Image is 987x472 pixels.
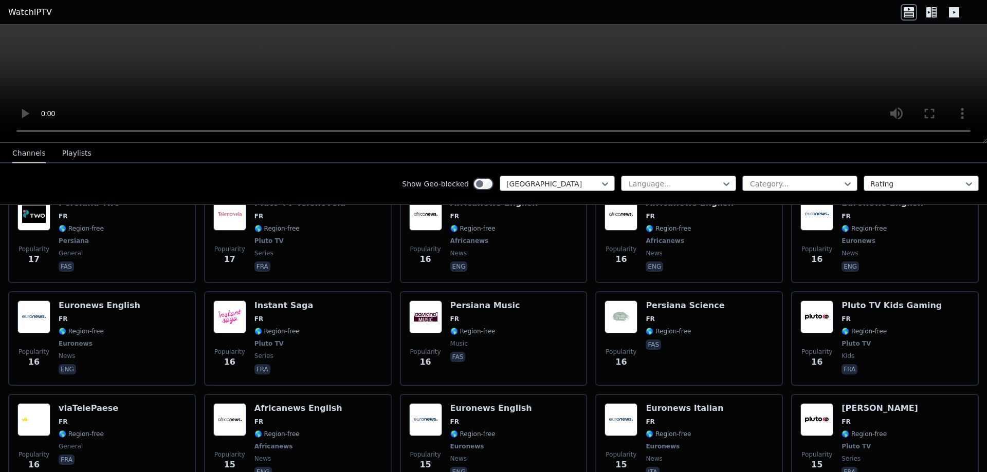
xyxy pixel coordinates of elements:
[254,212,263,220] span: FR
[28,459,40,471] span: 16
[214,450,245,459] span: Popularity
[842,418,850,426] span: FR
[62,144,92,163] button: Playlists
[450,237,489,245] span: Africanews
[450,352,466,362] p: fas
[214,348,245,356] span: Popularity
[842,224,887,233] span: 🌎 Region-free
[213,198,246,231] img: Pluto TV Telenovela
[59,300,140,311] h6: Euronews English
[646,315,654,323] span: FR
[59,352,75,360] span: news
[224,459,235,471] span: 15
[842,442,871,450] span: Pluto TV
[842,403,918,413] h6: [PERSON_NAME]
[646,327,691,335] span: 🌎 Region-free
[19,348,49,356] span: Popularity
[646,237,684,245] span: Africanews
[254,261,270,272] p: fra
[410,245,441,253] span: Popularity
[419,459,431,471] span: 15
[842,237,875,245] span: Euronews
[801,348,832,356] span: Popularity
[59,364,76,374] p: eng
[254,430,300,438] span: 🌎 Region-free
[59,455,75,465] p: fra
[606,245,636,253] span: Popularity
[800,403,833,436] img: Les Cordier
[19,450,49,459] span: Popularity
[402,179,469,189] label: Show Geo-blocked
[254,364,270,374] p: fra
[450,261,468,272] p: eng
[605,198,637,231] img: Africanews English
[605,403,637,436] img: Euronews Italian
[59,249,83,257] span: general
[59,315,67,323] span: FR
[59,418,67,426] span: FR
[605,300,637,333] img: Persiana Science
[800,198,833,231] img: Euronews English
[450,430,496,438] span: 🌎 Region-free
[17,300,50,333] img: Euronews English
[213,403,246,436] img: Africanews English
[646,300,724,311] h6: Persiana Science
[254,339,284,348] span: Pluto TV
[646,261,663,272] p: eng
[59,224,104,233] span: 🌎 Region-free
[646,418,654,426] span: FR
[254,352,273,360] span: series
[842,352,854,360] span: kids
[646,249,662,257] span: news
[17,403,50,436] img: viaTelePaese
[811,459,822,471] span: 15
[842,315,850,323] span: FR
[801,450,832,459] span: Popularity
[28,356,40,368] span: 16
[12,144,46,163] button: Channels
[800,300,833,333] img: Pluto TV Kids Gaming
[615,356,627,368] span: 16
[801,245,832,253] span: Popularity
[409,300,442,333] img: Persiana Music
[59,237,89,245] span: Persiana
[450,339,468,348] span: music
[842,455,861,463] span: series
[28,253,40,266] span: 17
[606,348,636,356] span: Popularity
[419,253,431,266] span: 16
[450,224,496,233] span: 🌎 Region-free
[450,442,484,450] span: Euronews
[409,403,442,436] img: Euronews English
[59,430,104,438] span: 🌎 Region-free
[450,212,459,220] span: FR
[59,212,67,220] span: FR
[224,356,235,368] span: 16
[59,403,118,413] h6: viaTelePaese
[419,356,431,368] span: 16
[409,198,442,231] img: Africanews English
[59,261,74,272] p: fas
[450,249,467,257] span: news
[254,224,300,233] span: 🌎 Region-free
[646,455,662,463] span: news
[842,212,850,220] span: FR
[19,245,49,253] span: Popularity
[410,450,441,459] span: Popularity
[450,315,459,323] span: FR
[646,403,723,413] h6: Euronews Italian
[646,212,654,220] span: FR
[842,430,887,438] span: 🌎 Region-free
[646,339,661,350] p: fas
[842,364,857,374] p: fra
[615,459,627,471] span: 15
[59,339,93,348] span: Euronews
[17,198,50,231] img: Persiana Two
[450,300,520,311] h6: Persiana Music
[842,249,858,257] span: news
[254,403,342,413] h6: Africanews English
[646,430,691,438] span: 🌎 Region-free
[254,442,293,450] span: Africanews
[450,327,496,335] span: 🌎 Region-free
[842,327,887,335] span: 🌎 Region-free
